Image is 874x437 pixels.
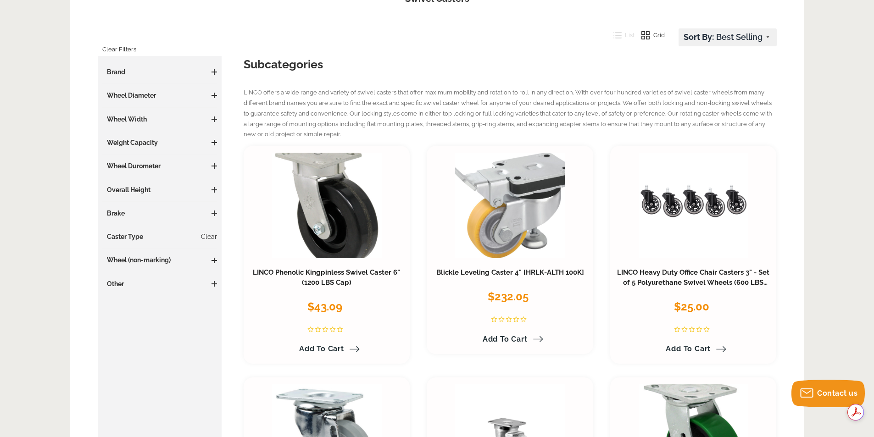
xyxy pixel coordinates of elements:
[102,185,217,194] h3: Overall Height
[253,268,400,287] a: LINCO Phenolic Kingpinless Swivel Caster 6" (1200 LBS Cap)
[244,88,777,140] p: LINCO offers a wide range and variety of swivel casters that offer maximum mobility and rotation ...
[488,290,529,303] span: $232.05
[201,232,217,241] a: Clear
[307,300,342,313] span: $43.09
[660,341,726,357] a: Add to Cart
[617,268,769,297] a: LINCO Heavy Duty Office Chair Casters 3" - Set of 5 Polyurethane Swivel Wheels (600 LBS Cap Combi...
[294,341,360,357] a: Add to Cart
[102,42,136,57] a: Clear Filters
[483,335,528,343] span: Add to Cart
[102,91,217,100] h3: Wheel Diameter
[635,28,665,42] button: Grid
[102,255,217,265] h3: Wheel (non-marking)
[102,232,217,241] h3: Caster Type
[244,56,777,72] h3: Subcategories
[817,389,857,398] span: Contact us
[102,209,217,218] h3: Brake
[299,344,344,353] span: Add to Cart
[102,115,217,124] h3: Wheel Width
[102,138,217,147] h3: Weight Capacity
[607,28,635,42] button: List
[674,300,709,313] span: $25.00
[791,380,865,407] button: Contact us
[436,268,584,277] a: Blickle Leveling Caster 4" [HRLK-ALTH 100K]
[477,332,543,347] a: Add to Cart
[666,344,711,353] span: Add to Cart
[102,67,217,77] h3: Brand
[102,161,217,171] h3: Wheel Durometer
[102,279,217,288] h3: Other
